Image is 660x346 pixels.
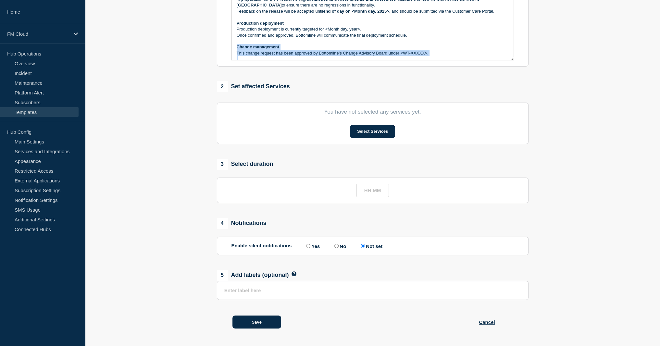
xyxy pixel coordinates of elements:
button: Cancel [479,315,495,328]
span: 3 [217,159,228,170]
label: No [333,243,346,249]
label: Not set [359,243,382,249]
div: Set affected Services [217,81,290,92]
p: This change request has been approved by Bottomline’s Change Advisory Board under <WT-XXXXX>. [237,50,509,56]
strong: end of day on <Month day, 2025> [323,9,389,14]
div: Notifications [217,218,267,229]
p: FM Cloud [7,31,69,37]
div: Add labels (optional) [217,270,289,281]
input: Enable silent notifications: No [334,244,339,248]
p: You have not selected any services yet. [231,109,514,115]
span: 2 [217,81,228,92]
p: Once confirmed and approved, Bottomline will communicate the final deployment schedule. [237,32,509,38]
div: Select duration [217,159,273,170]
span: 4 [217,218,228,229]
strong: Production deployment [237,21,284,26]
span: 5 [217,270,228,281]
label: Yes [305,243,320,249]
input: Enable silent notifications: Not set [361,244,365,248]
p: Enable silent notifications [231,243,292,249]
input: Enable silent notifications: Yes [306,244,310,248]
button: Save [232,315,281,328]
p: Production deployment is currently targeted for <Month day, year>. [237,26,509,32]
p: Feedback on the release will be accepted until , and should be submitted via the Customer Care Po... [237,8,509,14]
input: Enter label here [224,288,521,293]
button: Select Services [350,125,395,138]
input: HH:MM [356,184,389,197]
strong: Change management [237,44,279,49]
